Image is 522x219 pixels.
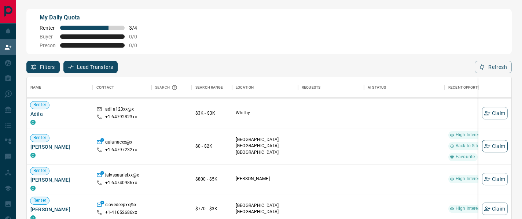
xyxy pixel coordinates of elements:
div: Name [27,77,93,98]
div: Contact [96,77,114,98]
span: 0 / 0 [129,34,145,40]
button: Refresh [475,61,512,73]
div: AI Status [364,77,445,98]
p: [GEOGRAPHIC_DATA], [GEOGRAPHIC_DATA], [GEOGRAPHIC_DATA] [236,137,294,155]
span: [PERSON_NAME] [30,176,89,183]
div: Requests [298,77,364,98]
span: [PERSON_NAME] [30,206,89,213]
span: High Interest [453,176,485,182]
span: Back to Site [453,143,482,149]
p: jalyssaarielxx@x [105,172,139,180]
p: +1- 64740986xx [105,180,137,186]
button: Claim [482,140,508,152]
span: 3 / 4 [129,25,145,31]
div: condos.ca [30,120,36,125]
span: High Interest [453,206,485,212]
span: 0 / 0 [129,42,145,48]
span: [PERSON_NAME] [30,143,89,151]
button: Claim [482,107,508,119]
div: AI Status [368,77,386,98]
span: Renter [40,25,56,31]
p: +1- 41652686xx [105,209,137,216]
button: Claim [482,203,508,215]
p: +1- 64792823xx [105,114,137,120]
span: Renter [30,198,49,204]
p: $0 - $2K [195,143,228,149]
p: Whitby [236,110,294,116]
div: Location [232,77,298,98]
div: Search [155,77,179,98]
p: quianacxx@x [105,139,132,147]
p: +1- 64797232xx [105,147,137,153]
span: High Interest [453,132,485,138]
div: Recent Opportunities (30d) [448,77,502,98]
p: [GEOGRAPHIC_DATA], [GEOGRAPHIC_DATA] [236,203,294,215]
button: Filters [26,61,60,73]
div: Name [30,77,41,98]
div: Contact [93,77,151,98]
div: condos.ca [30,153,36,158]
p: adila123xx@x [105,106,134,114]
div: Requests [302,77,320,98]
span: Precon [40,42,56,48]
p: $800 - $5K [195,176,228,182]
div: condos.ca [30,186,36,191]
p: slovedeepxx@x [105,202,136,209]
div: Search Range [195,77,223,98]
span: Adila [30,110,89,118]
p: My Daily Quota [40,13,145,22]
button: Claim [482,173,508,185]
div: Location [236,77,254,98]
p: $770 - $3K [195,205,228,212]
p: $3K - $3K [195,110,228,116]
span: Renter [30,168,49,174]
span: Buyer [40,34,56,40]
p: [PERSON_NAME] [236,176,294,182]
span: Renter [30,102,49,108]
span: Favourite [453,154,478,160]
button: Lead Transfers [63,61,118,73]
span: Renter [30,135,49,141]
div: Search Range [192,77,232,98]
